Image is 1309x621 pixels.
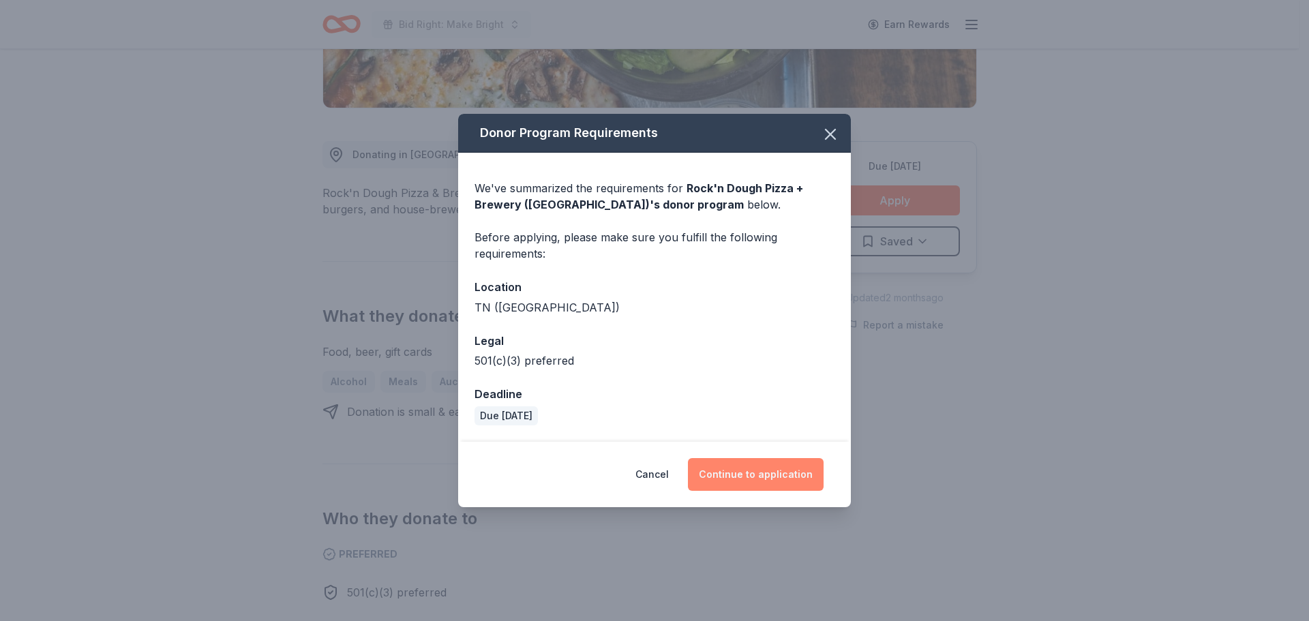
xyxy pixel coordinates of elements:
button: Continue to application [688,458,824,491]
div: Due [DATE] [475,406,538,425]
button: Cancel [635,458,669,491]
div: Location [475,278,834,296]
div: Donor Program Requirements [458,114,851,153]
div: Legal [475,332,834,350]
div: Deadline [475,385,834,403]
div: Before applying, please make sure you fulfill the following requirements: [475,229,834,262]
div: We've summarized the requirements for below. [475,180,834,213]
div: TN ([GEOGRAPHIC_DATA]) [475,299,834,316]
div: 501(c)(3) preferred [475,352,834,369]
